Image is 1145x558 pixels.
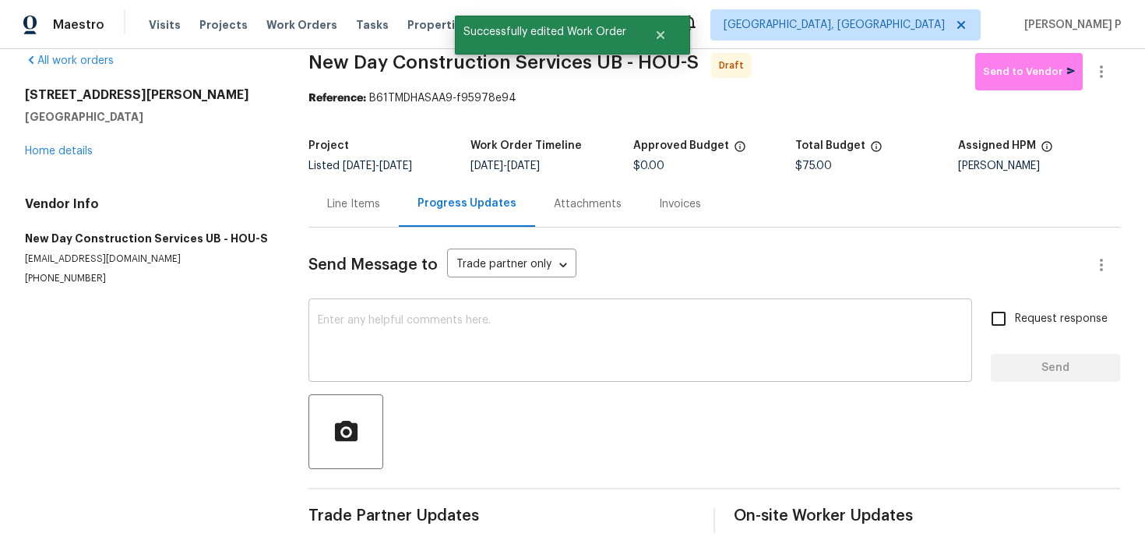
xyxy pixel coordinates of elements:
span: New Day Construction Services UB - HOU-S [308,53,699,72]
div: Trade partner only [447,253,576,278]
div: B61TMDHASAA9-f95978e94 [308,90,1120,106]
span: [DATE] [507,161,540,171]
div: [PERSON_NAME] [958,161,1120,171]
b: Reference: [308,93,366,104]
a: Home details [25,146,93,157]
p: [EMAIL_ADDRESS][DOMAIN_NAME] [25,253,271,266]
span: Visits [149,17,181,33]
span: - [343,161,412,171]
span: Send Message to [308,257,438,273]
span: Properties [407,17,468,33]
div: Invoices [659,196,701,212]
span: [DATE] [379,161,412,171]
button: Send to Vendor [975,53,1083,90]
span: - [470,161,540,171]
h5: Approved Budget [633,140,729,151]
h5: New Day Construction Services UB - HOU-S [25,231,271,246]
div: Attachments [554,196,622,212]
h5: Project [308,140,349,151]
span: [DATE] [470,161,503,171]
a: All work orders [25,55,114,66]
span: Send to Vendor [983,63,1075,81]
span: On-site Worker Updates [734,508,1120,524]
span: Maestro [53,17,104,33]
p: [PHONE_NUMBER] [25,272,271,285]
span: Successfully edited Work Order [455,16,635,48]
span: Trade Partner Updates [308,508,695,524]
span: Listed [308,161,412,171]
h5: [GEOGRAPHIC_DATA] [25,109,271,125]
span: $0.00 [633,161,664,171]
h5: Work Order Timeline [470,140,582,151]
span: Tasks [356,19,389,30]
span: The hpm assigned to this work order. [1041,140,1053,161]
span: The total cost of line items that have been approved by both Opendoor and the Trade Partner. This... [734,140,746,161]
div: Progress Updates [417,196,516,211]
span: $75.00 [795,161,832,171]
span: [PERSON_NAME] P [1018,17,1122,33]
span: Draft [719,58,750,73]
h2: [STREET_ADDRESS][PERSON_NAME] [25,87,271,103]
h5: Assigned HPM [958,140,1036,151]
span: [GEOGRAPHIC_DATA], [GEOGRAPHIC_DATA] [724,17,945,33]
span: Request response [1015,311,1108,327]
span: [DATE] [343,161,375,171]
span: The total cost of line items that have been proposed by Opendoor. This sum includes line items th... [870,140,883,161]
h5: Total Budget [795,140,865,151]
h4: Vendor Info [25,196,271,212]
button: Close [635,19,686,51]
span: Projects [199,17,248,33]
div: Line Items [327,196,380,212]
span: Work Orders [266,17,337,33]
